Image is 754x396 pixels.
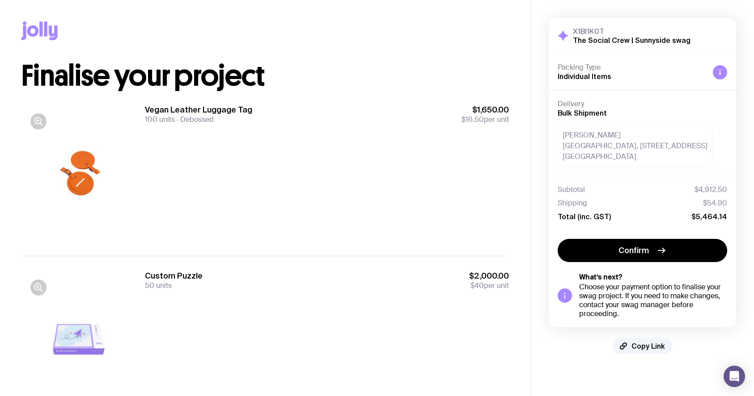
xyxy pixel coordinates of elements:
[175,115,214,124] span: Debossed
[558,63,706,72] h4: Packing Type
[558,199,587,208] span: Shipping
[703,199,727,208] span: $54.90
[145,115,175,124] span: 100 units
[145,271,203,281] h3: Custom Puzzle
[462,115,509,124] span: per unit
[462,115,484,124] span: $16.50
[579,283,727,318] div: Choose your payment option to finalise your swag project. If you need to make changes, contact yo...
[579,273,727,282] h5: What’s next?
[691,212,727,221] span: $5,464.14
[21,62,509,90] h1: Finalise your project
[558,239,727,262] button: Confirm
[573,27,690,36] h3: X1BI1K0T
[558,100,727,108] h4: Delivery
[558,72,611,80] span: Individual Items
[469,271,509,281] span: $2,000.00
[558,185,585,194] span: Subtotal
[145,104,252,115] h3: Vegan Leather Luggage Tag
[558,109,607,117] span: Bulk Shipment
[470,281,484,290] span: $40
[613,338,672,354] button: Copy Link
[145,281,172,290] span: 50 units
[631,342,665,350] span: Copy Link
[462,104,509,115] span: $1,650.00
[558,212,611,221] span: Total (inc. GST)
[558,125,712,167] div: [PERSON_NAME] [GEOGRAPHIC_DATA], [STREET_ADDRESS] [GEOGRAPHIC_DATA]
[573,36,690,45] h2: The Social Crew | Sunnyside swag
[724,366,745,387] div: Open Intercom Messenger
[695,185,727,194] span: $4,912.50
[469,281,509,290] span: per unit
[618,245,649,256] span: Confirm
